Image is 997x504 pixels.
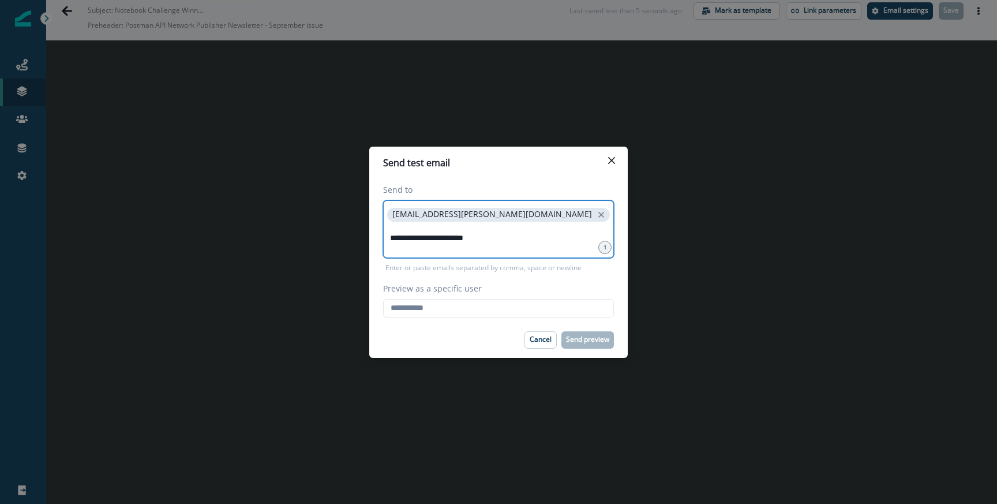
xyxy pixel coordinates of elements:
p: Enter or paste emails separated by comma, space or newline [383,263,584,273]
button: Close [602,151,621,170]
p: Cancel [530,335,552,344]
p: Send test email [383,156,450,170]
button: Send preview [561,331,614,349]
label: Preview as a specific user [383,282,607,294]
p: [EMAIL_ADDRESS][PERSON_NAME][DOMAIN_NAME] [392,210,592,219]
button: close [595,209,607,221]
label: Send to [383,184,607,196]
p: Send preview [566,335,609,344]
div: 1 [598,241,612,254]
button: Cancel [524,331,557,349]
